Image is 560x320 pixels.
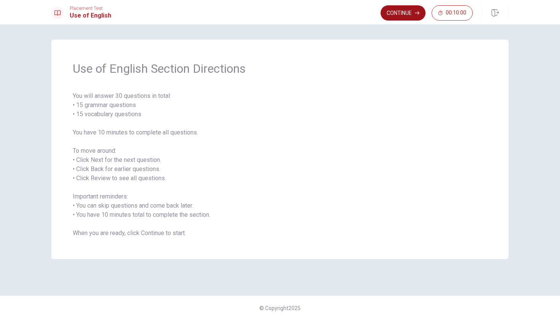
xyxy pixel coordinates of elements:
[73,91,487,238] span: You will answer 30 questions in total: • 15 grammar questions • 15 vocabulary questions You have ...
[259,305,301,311] span: © Copyright 2025
[446,10,466,16] span: 00:10:00
[70,6,111,11] span: Placement Test
[73,61,487,76] span: Use of English Section Directions
[70,11,111,20] h1: Use of English
[432,5,473,21] button: 00:10:00
[381,5,426,21] button: Continue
